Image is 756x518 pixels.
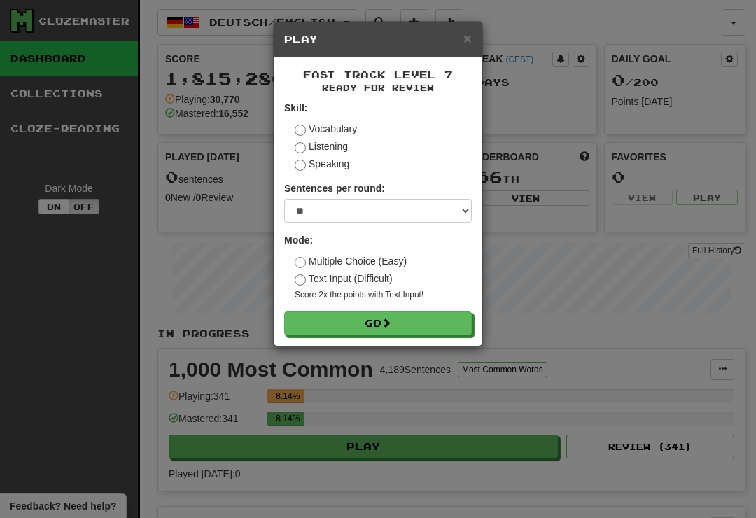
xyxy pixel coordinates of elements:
[284,311,472,335] button: Go
[284,32,472,46] h5: Play
[284,102,307,113] strong: Skill:
[284,234,313,246] strong: Mode:
[463,30,472,46] span: ×
[295,289,472,301] small: Score 2x the points with Text Input !
[295,139,348,153] label: Listening
[284,181,385,195] label: Sentences per round:
[284,82,472,94] small: Ready for Review
[295,272,393,286] label: Text Input (Difficult)
[295,142,306,153] input: Listening
[295,157,349,171] label: Speaking
[295,274,306,286] input: Text Input (Difficult)
[295,125,306,136] input: Vocabulary
[295,254,407,268] label: Multiple Choice (Easy)
[295,257,306,268] input: Multiple Choice (Easy)
[463,31,472,45] button: Close
[295,122,357,136] label: Vocabulary
[295,160,306,171] input: Speaking
[303,69,453,80] span: Fast Track Level 7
